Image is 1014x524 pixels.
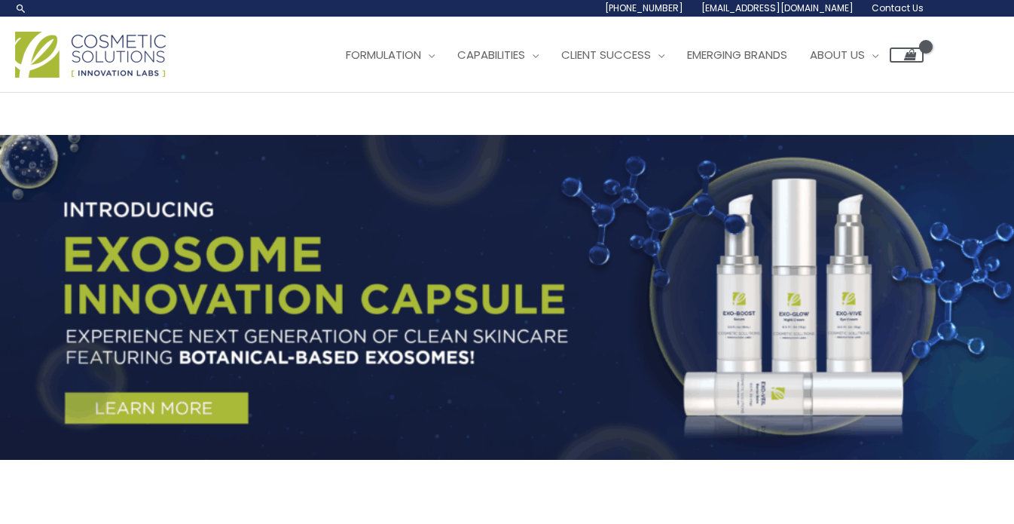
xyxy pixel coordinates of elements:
a: About Us [799,32,890,78]
a: Formulation [334,32,446,78]
span: Capabilities [457,47,525,63]
span: Formulation [346,47,421,63]
a: Client Success [550,32,676,78]
span: Emerging Brands [687,47,787,63]
img: Cosmetic Solutions Logo [15,32,166,78]
span: Contact Us [872,2,924,14]
span: [EMAIL_ADDRESS][DOMAIN_NAME] [701,2,854,14]
a: Emerging Brands [676,32,799,78]
nav: Site Navigation [323,32,924,78]
span: Client Success [561,47,651,63]
a: Capabilities [446,32,550,78]
a: Search icon link [15,2,27,14]
span: About Us [810,47,865,63]
span: [PHONE_NUMBER] [605,2,683,14]
a: View Shopping Cart, empty [890,47,924,63]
